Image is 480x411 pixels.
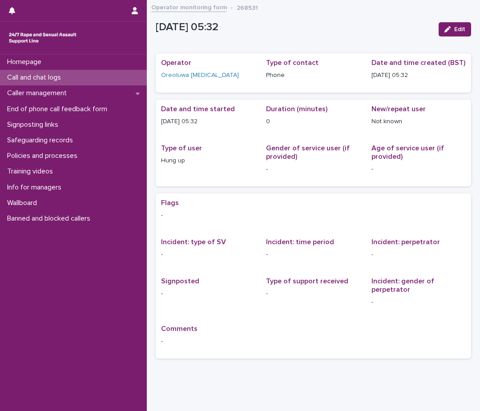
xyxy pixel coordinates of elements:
[161,278,199,285] span: Signposted
[237,2,258,12] p: 268531
[161,156,255,165] p: Hung up
[266,165,360,174] p: -
[266,117,360,126] p: 0
[371,145,444,160] span: Age of service user (if provided)
[454,26,465,32] span: Edit
[266,71,360,80] p: Phone
[266,59,319,66] span: Type of contact
[266,278,348,285] span: Type of support received
[371,250,466,259] p: -
[4,89,74,97] p: Caller management
[161,289,255,298] p: -
[161,59,191,66] span: Operator
[371,71,466,80] p: [DATE] 05:32
[371,298,466,307] p: -
[266,105,327,113] span: Duration (minutes)
[161,105,235,113] span: Date and time started
[161,145,202,152] span: Type of user
[371,238,440,246] span: Incident: perpetrator
[4,183,69,192] p: Info for managers
[4,152,85,160] p: Policies and processes
[161,199,179,206] span: Flags
[161,238,226,246] span: Incident: type of SV
[266,145,350,160] span: Gender of service user (if provided)
[4,167,60,176] p: Training videos
[4,58,48,66] p: Homepage
[266,289,360,298] p: -
[7,29,78,47] img: rhQMoQhaT3yELyF149Cw
[161,250,255,259] p: -
[4,121,65,129] p: Signposting links
[4,199,44,207] p: Wallboard
[151,2,227,12] a: Operator monitoring form
[161,117,255,126] p: [DATE] 05:32
[266,238,334,246] span: Incident: time period
[371,117,466,126] p: Not known
[4,73,68,82] p: Call and chat logs
[4,105,114,113] p: End of phone call feedback form
[161,325,198,332] span: Comments
[371,278,434,293] span: Incident: gender of perpetrator
[156,21,432,34] p: [DATE] 05:32
[371,59,465,66] span: Date and time created (BST)
[4,136,80,145] p: Safeguarding records
[266,250,360,259] p: -
[439,22,471,36] button: Edit
[161,71,239,80] a: Oreoluwa [MEDICAL_DATA]
[371,105,426,113] span: New/repeat user
[371,165,466,174] p: -
[4,214,97,223] p: Banned and blocked callers
[161,337,466,346] p: -
[161,211,466,220] p: -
